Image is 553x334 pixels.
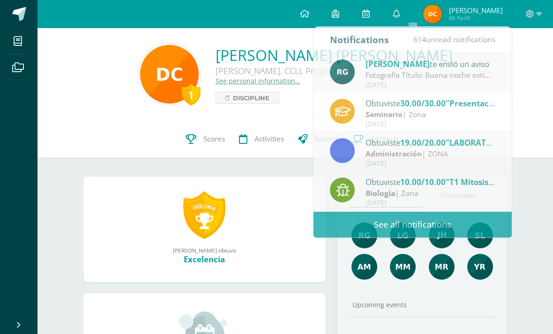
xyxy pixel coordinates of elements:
strong: Seminario [366,109,403,119]
strong: Administración [366,148,422,159]
div: | ZONA [366,148,496,159]
div: [PERSON_NAME] obtuvo [93,246,317,254]
img: b7c5ef9c2366ee6e8e33a2b1ce8f818e.png [351,254,377,280]
a: See all notifications [314,212,512,238]
div: | Zona [366,109,496,120]
img: 2038e1e5c90d50b0dbfb1174e52c62fe.png [140,45,199,104]
div: Upcoming events [349,300,495,309]
span: [PERSON_NAME] [449,6,503,15]
div: Obtuviste en [366,176,496,188]
img: de7dd2f323d4d3ceecd6bfa9930379e0.png [429,254,455,280]
div: [DATE] [366,120,496,128]
span: "T1 Mitosis" [446,177,494,187]
img: 24ef3269677dd7dd963c57b86ff4a022.png [330,59,355,84]
span: Mi Perfil [449,14,503,22]
span: Discipline [233,92,269,104]
div: [DATE] [366,199,496,207]
a: [PERSON_NAME] [PERSON_NAME] [216,45,453,65]
div: te envió un aviso [366,58,496,70]
strong: Biología [366,188,395,198]
span: [PERSON_NAME] [366,59,430,69]
span: 10.00/10.00 [400,177,446,187]
div: [DATE] [366,160,496,168]
a: Activities [232,120,291,158]
div: [DATE] [366,81,496,89]
span: 614 [413,34,426,45]
img: 4ff157c9e8f87df51e82e65f75f8e3c8.png [390,254,416,280]
div: 1 [182,84,201,105]
div: Notifications [330,27,389,52]
div: | Zona [366,188,496,199]
span: unread notifications [413,34,495,45]
a: Discipline [216,92,279,104]
img: a8d6c63c82814f34eb5d371db32433ce.png [467,254,493,280]
div: Obtuviste en [366,97,496,109]
a: Record [291,120,345,158]
span: Scores [203,134,225,144]
a: Scores [179,120,232,158]
span: Activities [254,134,284,144]
div: Excelencia [93,254,317,265]
div: Obtuviste en [366,136,496,148]
span: 30.00/30.00 [400,98,446,109]
span: "Presentación final" [446,98,524,109]
div: Fotografía Título: Buena noche estimados estudiantes, espero que se encuentren bien. Les recuerdo... [366,70,496,81]
img: 1b3531889164bf90d264a9e49bdbccf5.png [423,5,442,23]
a: See personal information… [216,76,300,85]
span: 19.00/20.00 [400,137,446,148]
div: [PERSON_NAME]. CCLL Progra A [216,65,453,76]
